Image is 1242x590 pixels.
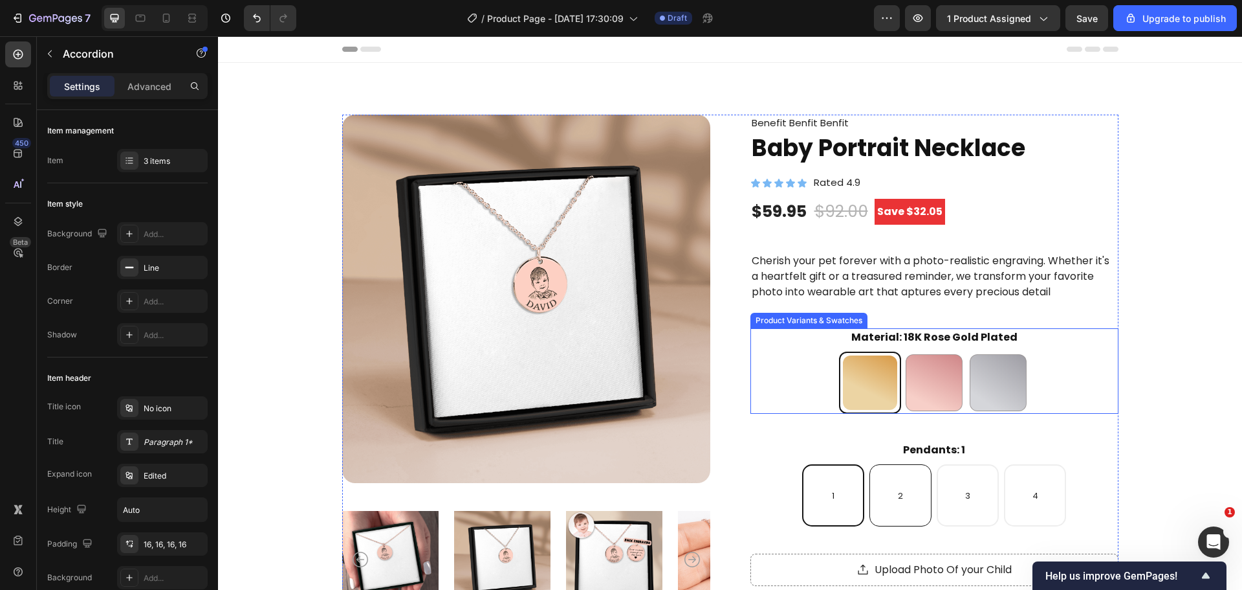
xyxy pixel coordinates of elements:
div: Background [47,225,110,243]
div: Item management [47,125,114,137]
div: Item style [47,198,83,210]
span: 1 [1225,507,1235,517]
div: Item header [47,372,91,384]
div: Expand icon [47,468,92,480]
pre: Save $32.05 [657,163,727,188]
div: $92.00 [595,162,651,189]
div: Height [47,501,89,519]
p: Accordion [63,46,173,62]
div: 450 [12,138,31,148]
p: Benefit Benfit Benfit [534,80,899,95]
div: Edited [144,470,204,482]
div: Add... [144,229,204,240]
div: Shadow [47,329,77,341]
button: 7 [5,5,96,31]
button: Upgrade to publish [1113,5,1237,31]
div: Add... [144,330,204,341]
div: No icon [144,403,204,414]
input: Auto [118,498,207,521]
div: Beta [10,237,31,247]
div: Padding [47,536,95,553]
div: Line [144,262,204,274]
legend: Pendants: 1 [684,405,748,423]
span: 1 [614,453,616,466]
div: Background [47,572,92,584]
div: Add... [144,573,204,584]
span: 3 [747,453,752,466]
p: Cherish your pet forever with a photo-realistic engraving. Whether it's a heartfelt gift or a tre... [534,217,899,264]
div: Title icon [47,401,81,413]
span: 2 [680,453,685,466]
p: Advanced [127,80,171,93]
span: Draft [668,12,687,24]
div: Border [47,262,72,273]
span: Save [1076,13,1098,24]
span: Product Page - [DATE] 17:30:09 [487,12,624,25]
div: Product Variants & Swatches [535,278,647,290]
button: Save [1065,5,1108,31]
button: Show survey - Help us improve GemPages! [1045,568,1214,584]
p: 7 [85,10,91,26]
div: $59.95 [532,165,590,187]
legend: Material: 18K Rose Gold Plated [632,292,801,310]
div: 16, 16, 16, 16 [144,539,204,550]
p: Settings [64,80,100,93]
div: Item [47,155,63,166]
span: Help us improve GemPages! [1045,570,1198,582]
span: 1 product assigned [947,12,1031,25]
div: 3 items [144,155,204,167]
div: Paragraph 1* [144,437,204,448]
button: 1 product assigned [936,5,1060,31]
button: Carousel Next Arrow [466,516,482,531]
div: Upload Photo Of your Child [657,526,794,541]
iframe: Intercom live chat [1198,527,1229,558]
div: Undo/Redo [244,5,296,31]
h1: Baby Portrait Necklace [532,96,900,129]
span: 4 [814,453,820,466]
iframe: Design area [218,36,1242,590]
div: Title [47,436,63,448]
div: Add... [144,296,204,308]
p: Rated 4.9 [596,139,642,154]
span: / [481,12,485,25]
div: Upgrade to publish [1124,12,1226,25]
div: Corner [47,295,73,307]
